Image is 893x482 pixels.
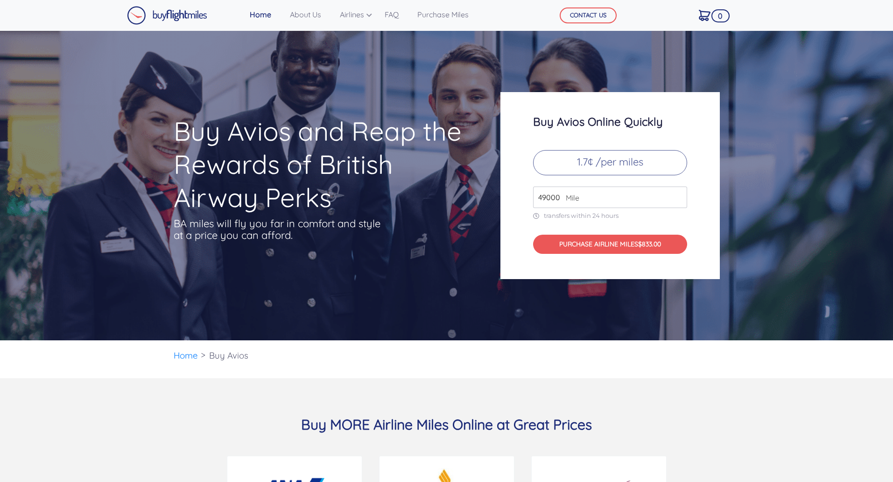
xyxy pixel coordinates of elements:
[174,115,464,214] h1: Buy Avios and Reap the Rewards of British Airway Perks
[336,5,370,24] a: Airlines
[533,115,687,128] h3: Buy Avios Online Quickly
[174,416,720,433] h3: Buy MORE Airline Miles Online at Great Prices
[381,5,402,24] a: FAQ
[174,350,198,361] a: Home
[560,7,617,23] button: CONTACT US
[695,5,714,25] a: 0
[711,9,730,22] span: 0
[561,192,579,203] span: Mile
[638,240,661,248] span: $833.00
[533,212,687,220] p: transfers within 24 hours
[174,218,384,241] p: BA miles will fly you far in comfort and style at a price you can afford.
[533,150,687,175] p: 1.7¢ /per miles
[533,235,687,254] button: PURCHASE AIRLINE MILES$833.00
[699,10,710,21] img: Cart
[286,5,325,24] a: About Us
[246,5,275,24] a: Home
[414,5,472,24] a: Purchase Miles
[127,6,207,25] img: Buy Flight Miles Logo
[204,340,253,371] li: Buy Avios
[127,4,207,27] a: Buy Flight Miles Logo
